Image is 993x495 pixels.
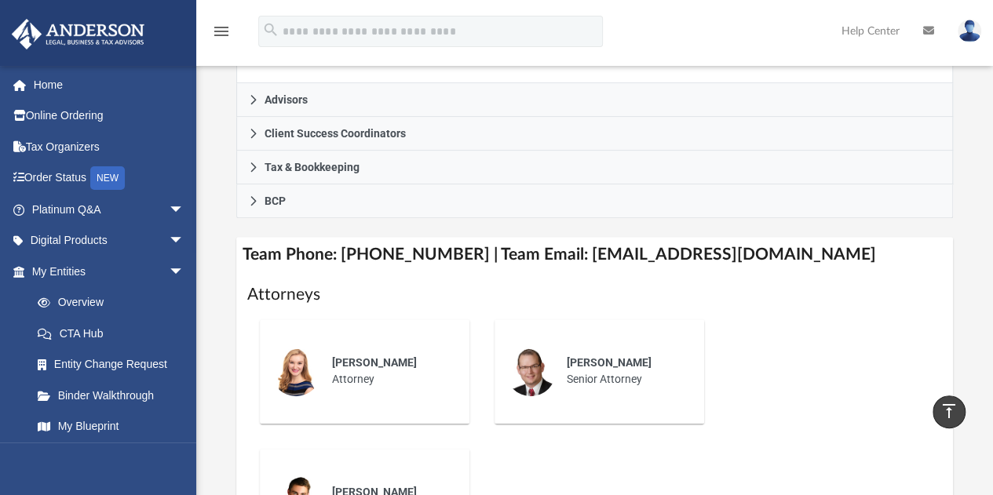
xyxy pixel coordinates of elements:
a: BCP [236,184,954,218]
a: Digital Productsarrow_drop_down [11,225,208,257]
h4: Team Phone: [PHONE_NUMBER] | Team Email: [EMAIL_ADDRESS][DOMAIN_NAME] [236,237,954,272]
div: Attorney [321,344,458,399]
a: My Entitiesarrow_drop_down [11,256,208,287]
a: Tax & Bookkeeping [236,151,954,184]
a: Binder Walkthrough [22,380,208,411]
h1: Attorneys [247,283,943,306]
span: arrow_drop_down [169,256,200,288]
i: vertical_align_top [940,402,958,420]
a: CTA Hub [22,318,208,349]
i: menu [212,22,231,41]
img: thumbnail [271,346,321,396]
img: Anderson Advisors Platinum Portal [7,19,149,49]
span: Client Success Coordinators [265,128,406,139]
a: Online Ordering [11,100,208,132]
span: arrow_drop_down [169,225,200,257]
a: Client Success Coordinators [236,117,954,151]
div: Senior Attorney [556,344,693,399]
a: Home [11,69,208,100]
a: menu [212,30,231,41]
a: Platinum Q&Aarrow_drop_down [11,194,208,225]
a: Order StatusNEW [11,162,208,195]
img: User Pic [958,20,981,42]
span: arrow_drop_down [169,194,200,226]
a: Overview [22,287,208,318]
div: NEW [90,166,125,190]
img: thumbnail [506,346,556,396]
a: Entity Change Request [22,349,208,380]
span: [PERSON_NAME] [567,356,652,369]
span: [PERSON_NAME] [332,356,417,369]
i: search [262,21,279,38]
span: Advisors [265,94,308,105]
a: Advisors [236,83,954,117]
a: Tax Due Dates [22,442,208,473]
a: Tax Organizers [11,131,208,162]
a: My Blueprint [22,411,200,442]
span: BCP [265,195,286,206]
span: Tax & Bookkeeping [265,162,360,173]
a: vertical_align_top [933,395,966,428]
